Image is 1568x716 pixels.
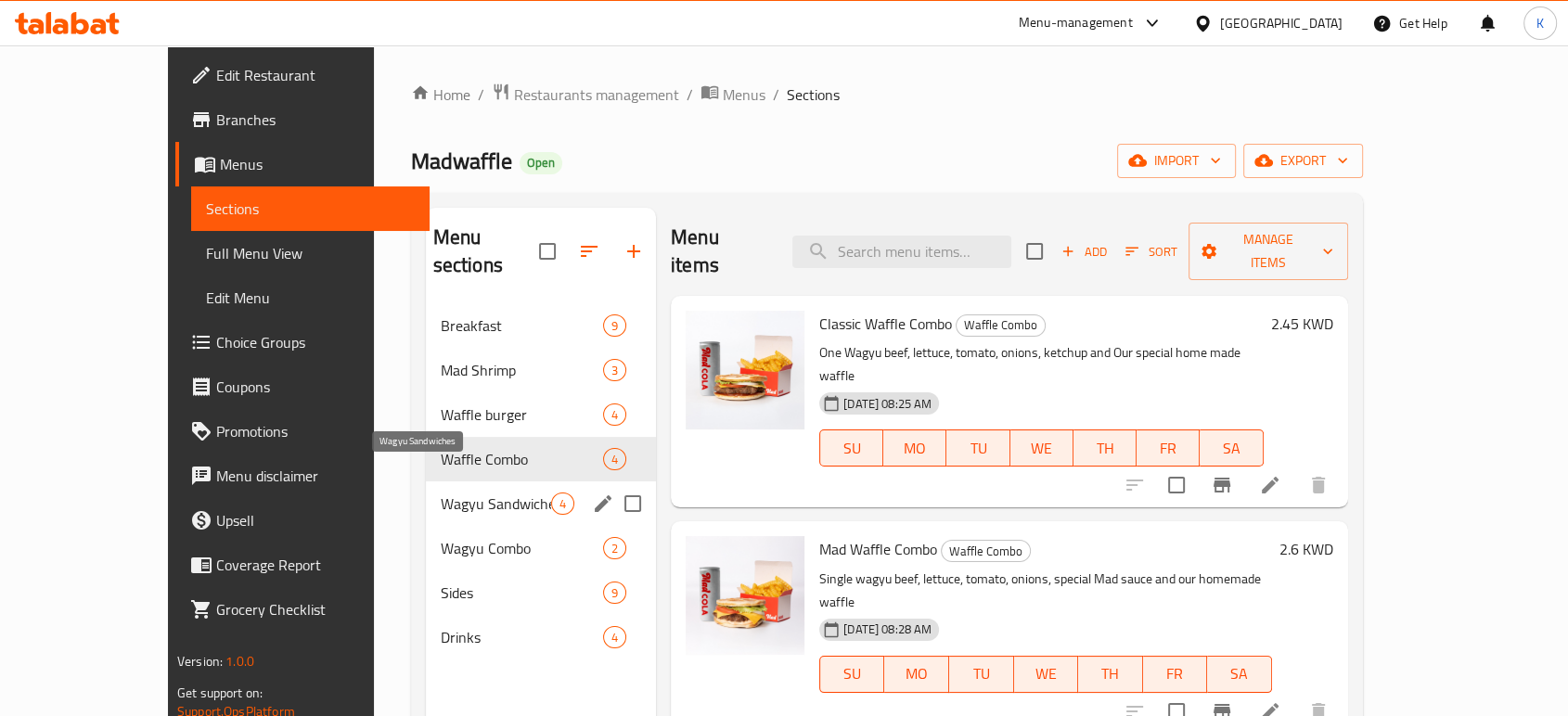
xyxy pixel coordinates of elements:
span: MO [892,660,942,687]
button: WE [1014,656,1079,693]
span: export [1258,149,1348,173]
div: Waffle burger4 [426,392,656,437]
div: items [603,314,626,337]
img: Mad Waffle Combo [686,536,804,655]
button: edit [589,490,617,518]
a: Edit Menu [191,275,430,320]
span: Sort items [1113,237,1189,266]
nav: Menu sections [426,296,656,667]
span: Mad Waffle Combo [819,535,937,563]
span: SA [1207,435,1255,462]
span: Add [1059,241,1109,262]
div: items [603,403,626,426]
span: 4 [552,495,573,513]
span: Classic Waffle Combo [819,310,952,338]
span: 9 [604,584,625,602]
h6: 2.45 KWD [1271,311,1333,337]
span: TU [954,435,1002,462]
span: Wagyu Sandwiches [441,492,551,515]
span: Sort [1125,241,1176,262]
a: Edit Restaurant [175,53,430,97]
div: Drinks4 [426,615,656,659]
span: FR [1150,660,1201,687]
button: export [1243,144,1363,178]
a: Coupons [175,364,430,409]
button: MO [884,656,949,693]
span: Menus [723,83,765,106]
span: Sort sections [567,229,611,274]
h6: 2.6 KWD [1279,536,1333,562]
span: Sections [787,83,840,106]
span: Wagyu Combo [441,537,603,559]
div: Waffle Combo [941,540,1031,562]
button: SA [1207,656,1272,693]
span: Mad Shrimp [441,359,603,381]
div: items [603,448,626,470]
span: Select section [1015,232,1054,271]
button: Add [1054,237,1113,266]
span: Waffle burger [441,403,603,426]
span: SU [828,435,876,462]
span: 4 [604,629,625,646]
button: Sort [1121,237,1181,266]
span: Sections [206,198,415,220]
span: Sides [441,582,603,604]
button: SA [1200,429,1263,467]
a: Coverage Report [175,543,430,587]
span: Waffle Combo [441,448,603,470]
span: Restaurants management [514,83,679,106]
span: 4 [604,451,625,468]
span: 9 [604,317,625,335]
button: FR [1137,429,1200,467]
button: FR [1143,656,1208,693]
div: Waffle Combo [956,314,1046,337]
span: Promotions [216,420,415,442]
span: Choice Groups [216,331,415,353]
button: Branch-specific-item [1200,463,1244,507]
button: delete [1296,463,1341,507]
a: Menus [700,83,765,107]
div: Open [520,152,562,174]
a: Menus [175,142,430,186]
img: Classic Waffle Combo [686,311,804,429]
span: [DATE] 08:25 AM [836,395,939,413]
a: Branches [175,97,430,142]
div: Menu-management [1019,12,1133,34]
span: Edit Menu [206,287,415,309]
nav: breadcrumb [411,83,1363,107]
a: Sections [191,186,430,231]
li: / [773,83,779,106]
span: 1.0.0 [226,649,255,673]
h2: Menu items [671,224,770,279]
a: Menu disclaimer [175,454,430,498]
button: TH [1073,429,1137,467]
span: SU [828,660,877,687]
span: SA [1215,660,1265,687]
span: TU [957,660,1007,687]
button: TH [1078,656,1143,693]
span: Waffle Combo [942,541,1030,562]
span: TH [1081,435,1129,462]
h2: Menu sections [433,224,539,279]
p: One Wagyu beef, lettuce, tomato, onions, ketchup and Our special home made waffle [819,341,1263,388]
span: Manage items [1203,228,1332,275]
span: Open [520,155,562,171]
button: SU [819,429,883,467]
span: Coupons [216,376,415,398]
span: WE [1018,435,1066,462]
span: Select all sections [528,232,567,271]
li: / [478,83,484,106]
div: Breakfast9 [426,303,656,348]
span: Select to update [1157,466,1196,505]
div: items [551,492,574,515]
a: Grocery Checklist [175,587,430,632]
span: MO [891,435,939,462]
a: Home [411,83,470,106]
span: Breakfast [441,314,603,337]
span: TH [1086,660,1136,687]
span: FR [1144,435,1192,462]
span: Version: [177,649,223,673]
div: Wagyu Combo2 [426,526,656,570]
